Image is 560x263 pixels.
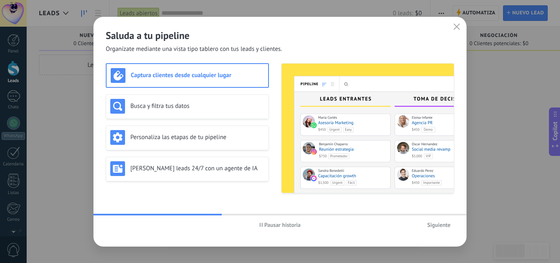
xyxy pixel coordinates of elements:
[130,165,264,172] h3: [PERSON_NAME] leads 24/7 con un agente de IA
[130,102,264,110] h3: Busca y filtra tus datos
[106,45,282,53] span: Organízate mediante una vista tipo tablero con tus leads y clientes.
[264,222,301,228] span: Pausar historia
[130,133,264,141] h3: Personaliza las etapas de tu pipeline
[106,29,454,42] h2: Saluda a tu pipeline
[256,219,305,231] button: Pausar historia
[427,222,451,228] span: Siguiente
[423,219,454,231] button: Siguiente
[131,71,264,79] h3: Captura clientes desde cualquier lugar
